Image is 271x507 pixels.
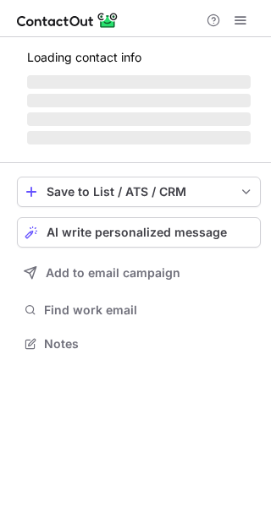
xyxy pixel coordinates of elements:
span: Notes [44,336,254,352]
button: Add to email campaign [17,258,261,288]
span: Find work email [44,303,254,318]
span: ‌ [27,112,251,126]
p: Loading contact info [27,51,251,64]
button: AI write personalized message [17,217,261,248]
img: ContactOut v5.3.10 [17,10,119,30]
span: AI write personalized message [47,226,227,239]
span: ‌ [27,94,251,107]
span: ‌ [27,75,251,89]
span: ‌ [27,131,251,144]
button: Find work email [17,298,261,322]
button: save-profile-one-click [17,177,261,207]
button: Notes [17,332,261,356]
div: Save to List / ATS / CRM [47,185,231,199]
span: Add to email campaign [46,266,180,280]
